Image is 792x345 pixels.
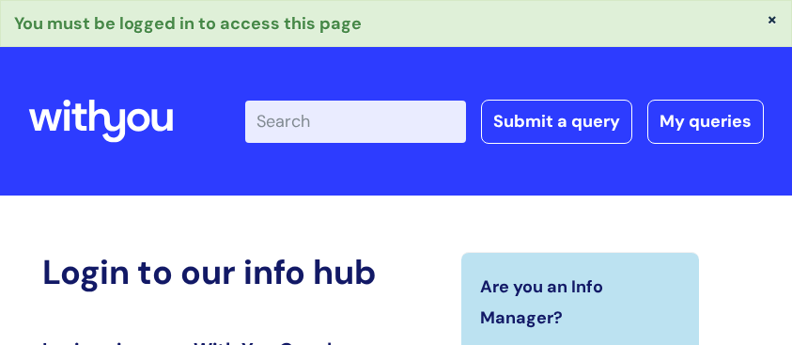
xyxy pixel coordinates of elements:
a: Submit a query [481,100,632,143]
a: My queries [647,100,764,143]
input: Search [245,101,466,142]
span: Are you an Info Manager? [480,272,672,333]
h2: Login to our info hub [42,252,382,292]
button: × [767,10,778,27]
